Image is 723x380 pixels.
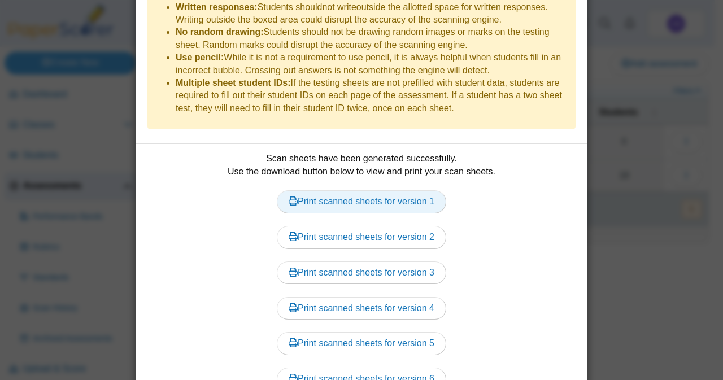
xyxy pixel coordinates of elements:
[176,51,570,77] li: While it is not a requirement to use pencil, it is always helpful when students fill in an incorr...
[277,297,446,320] a: Print scanned sheets for version 4
[176,78,291,88] b: Multiple sheet student IDs:
[176,2,258,12] b: Written responses:
[176,26,570,51] li: Students should not be drawing random images or marks on the testing sheet. Random marks could di...
[277,332,446,355] a: Print scanned sheets for version 5
[277,190,446,213] a: Print scanned sheets for version 1
[176,53,224,62] b: Use pencil:
[176,77,570,115] li: If the testing sheets are not prefilled with student data, students are required to fill out thei...
[322,2,356,12] u: not write
[277,226,446,248] a: Print scanned sheets for version 2
[176,27,264,37] b: No random drawing:
[277,261,446,284] a: Print scanned sheets for version 3
[176,1,570,27] li: Students should outside the allotted space for written responses. Writing outside the boxed area ...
